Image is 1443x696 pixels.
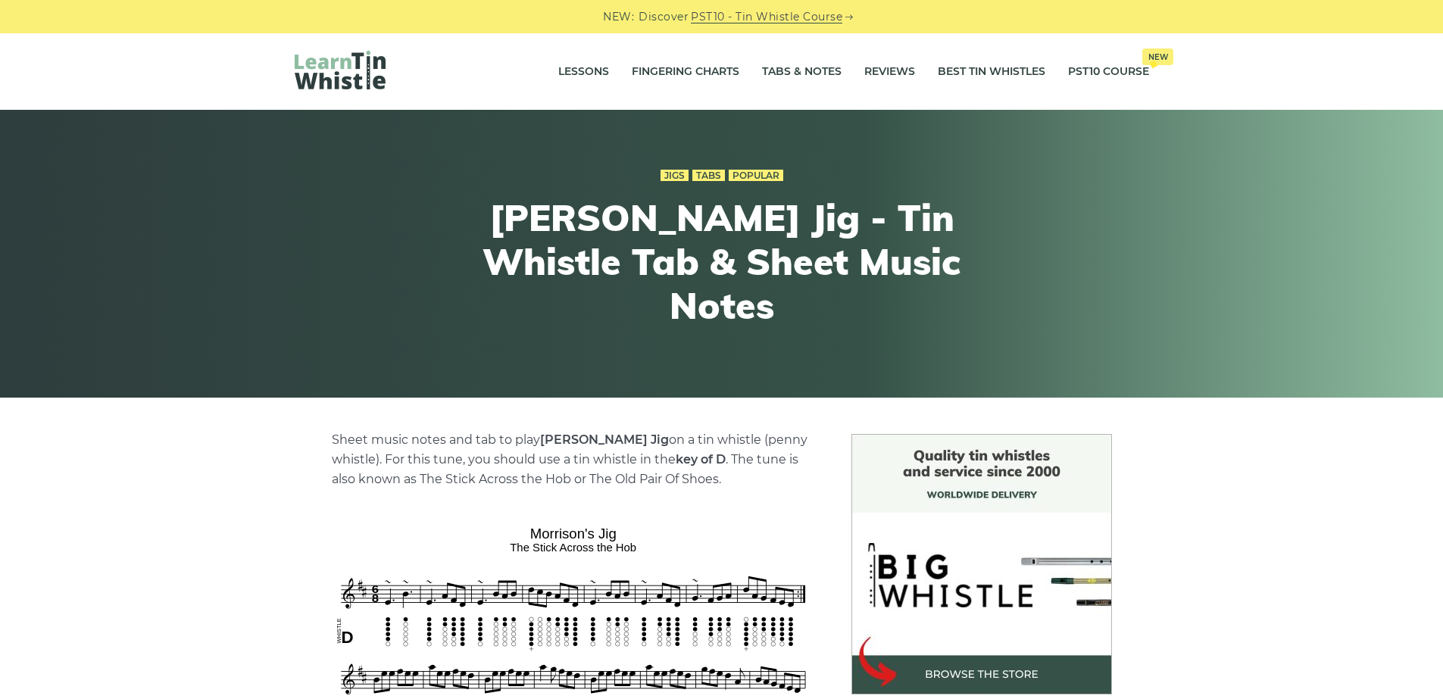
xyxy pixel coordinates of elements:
[1142,48,1173,65] span: New
[729,170,783,182] a: Popular
[540,432,669,447] strong: [PERSON_NAME] Jig
[443,196,1001,327] h1: [PERSON_NAME] Jig - Tin Whistle Tab & Sheet Music Notes
[851,434,1112,694] img: BigWhistle Tin Whistle Store
[558,53,609,91] a: Lessons
[295,51,386,89] img: LearnTinWhistle.com
[1068,53,1149,91] a: PST10 CourseNew
[692,170,725,182] a: Tabs
[864,53,915,91] a: Reviews
[661,170,689,182] a: Jigs
[938,53,1045,91] a: Best Tin Whistles
[632,53,739,91] a: Fingering Charts
[332,430,815,489] p: Sheet music notes and tab to play on a tin whistle (penny whistle). For this tune, you should use...
[676,452,726,467] strong: key of D
[762,53,842,91] a: Tabs & Notes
